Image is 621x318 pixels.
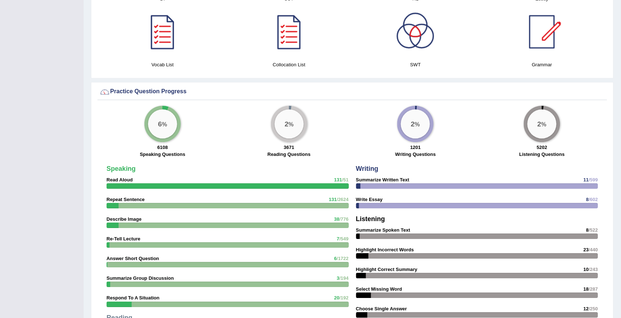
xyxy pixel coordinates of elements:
[356,247,414,252] strong: Highlight Incorrect Words
[230,61,349,68] h4: Collocation List
[107,197,145,202] strong: Repeat Sentence
[584,286,589,292] span: 18
[334,295,339,301] span: 20
[107,165,136,172] strong: Speaking
[329,197,337,202] span: 131
[107,295,159,301] strong: Respond To A Situation
[586,197,589,202] span: 8
[586,227,589,233] span: 8
[107,177,133,182] strong: Read Aloud
[356,197,383,202] strong: Write Essay
[589,286,598,292] span: /287
[401,109,430,138] div: %
[410,145,421,150] strong: 1201
[589,247,598,252] span: /440
[107,275,174,281] strong: Summarize Group Discussion
[356,61,475,68] h4: SWT
[337,236,339,242] span: 7
[395,151,436,158] label: Writing Questions
[339,295,349,301] span: /192
[267,151,310,158] label: Reading Questions
[589,177,598,182] span: /599
[334,177,342,182] span: 131
[339,236,349,242] span: /549
[356,267,418,272] strong: Highlight Correct Summary
[356,215,385,223] strong: Listening
[103,61,222,68] h4: Vocab List
[356,227,410,233] strong: Summarize Spoken Text
[339,275,349,281] span: /194
[107,256,159,261] strong: Answer Short Question
[337,197,349,202] span: /2624
[284,119,288,127] big: 2
[337,275,339,281] span: 3
[157,145,168,150] strong: 6108
[275,109,304,138] div: %
[356,286,402,292] strong: Select Missing Word
[584,247,589,252] span: 23
[140,151,185,158] label: Speaking Questions
[284,145,294,150] strong: 3671
[339,216,349,222] span: /776
[107,216,142,222] strong: Describe Image
[589,197,598,202] span: /602
[520,151,565,158] label: Listening Questions
[342,177,349,182] span: /51
[337,256,349,261] span: /1722
[584,306,589,311] span: 12
[589,227,598,233] span: /522
[158,119,162,127] big: 6
[589,306,598,311] span: /250
[411,119,415,127] big: 2
[107,236,140,242] strong: Re-Tell Lecture
[537,145,548,150] strong: 5202
[482,61,602,68] h4: Grammar
[356,165,379,172] strong: Writing
[356,177,410,182] strong: Summarize Written Text
[584,267,589,272] span: 10
[589,267,598,272] span: /243
[99,86,605,97] div: Practice Question Progress
[538,119,542,127] big: 2
[528,109,557,138] div: %
[356,306,407,311] strong: Choose Single Answer
[584,177,589,182] span: 11
[148,109,177,138] div: %
[334,216,339,222] span: 38
[334,256,337,261] span: 6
